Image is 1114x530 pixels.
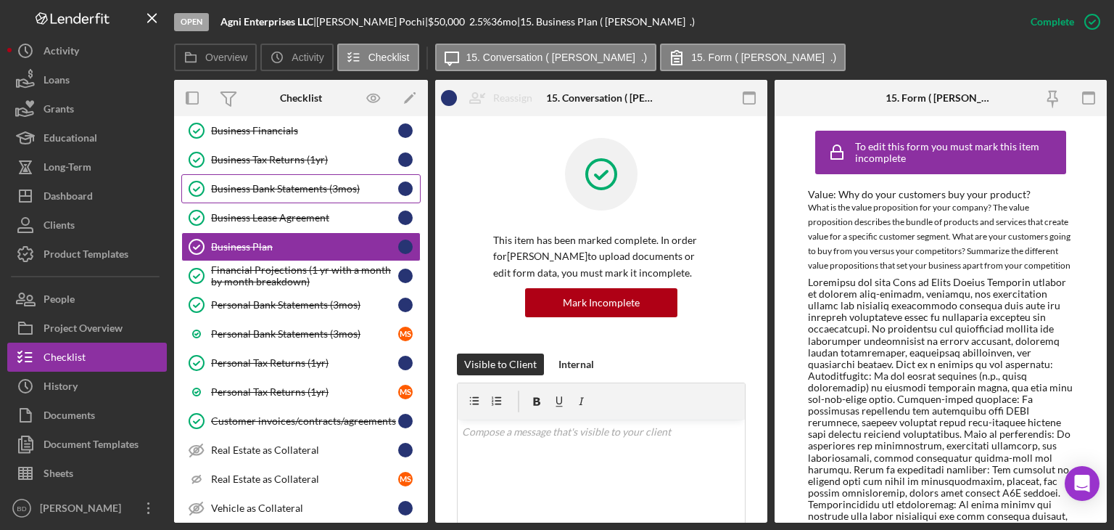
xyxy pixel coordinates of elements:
[517,16,695,28] div: | 15. Business Plan ( [PERSON_NAME] .)
[211,328,398,340] div: Personal Bank Statements (3mos)
[211,183,398,195] div: Business Bank Statements (3mos)
[17,505,26,513] text: BD
[466,52,648,63] label: 15. Conversation ( [PERSON_NAME] .)
[808,189,1073,200] div: Value: Why do your customers buy your product?
[211,154,398,166] div: Business Tax Returns (1yr)
[337,44,419,71] button: Checklist
[44,372,78,404] div: History
[493,83,532,113] div: Reassign
[174,44,257,71] button: Overview
[280,92,322,104] div: Checklist
[491,16,517,28] div: 36 mo
[211,357,398,369] div: Personal Tax Returns (1yr)
[44,343,86,375] div: Checklist
[886,92,997,104] div: 15. Form ( [PERSON_NAME] .)
[469,16,491,28] div: 2.5 %
[181,348,421,378] a: Personal Tax Returns (1yr)
[292,52,323,63] label: Activity
[7,152,167,182] button: Long-Term
[211,212,398,224] div: Business Lease Agreement
[220,15,313,28] b: Agni Enterprises LLC
[7,94,167,123] button: Grants
[44,123,97,156] div: Educational
[660,44,846,71] button: 15. Form ( [PERSON_NAME] .)
[398,327,413,341] div: M S
[44,314,123,346] div: Project Overview
[205,52,247,63] label: Overview
[1065,466,1099,501] div: Open Intercom Messenger
[398,385,413,399] div: M S
[260,44,333,71] button: Activity
[563,288,640,317] div: Mark Incomplete
[211,386,398,398] div: Personal Tax Returns (1yr)
[7,285,167,314] button: People
[44,211,75,243] div: Clients
[428,15,465,28] span: $50,000
[181,203,421,232] a: Business Lease Agreement
[855,141,1063,164] div: To edit this form you must mark this item incomplete
[44,430,139,462] div: Document Templates
[211,125,398,136] div: Business Financials
[7,36,167,65] button: Activity
[1016,7,1107,36] button: Complete
[181,232,421,261] a: Business Plan
[181,319,421,348] a: Personal Bank Statements (3mos)MS
[7,372,167,401] button: History
[551,354,601,375] button: Internal
[181,465,421,494] a: Real Estate as CollateralMS
[181,494,421,523] a: Vehicle as Collateral
[435,44,657,71] button: 15. Conversation ( [PERSON_NAME] .)
[691,52,836,63] label: 15. Form ( [PERSON_NAME] .)
[546,92,657,104] div: 15. Conversation ( [PERSON_NAME] .)
[525,288,677,317] button: Mark Incomplete
[220,16,316,28] div: |
[211,241,398,253] div: Business Plan
[808,200,1073,273] div: What is the value proposition for your company? The value proposition describes the bundle of pro...
[181,407,421,436] a: Customer invoices/contracts/agreements
[316,16,428,28] div: [PERSON_NAME] Pochi |
[368,52,410,63] label: Checklist
[181,174,421,203] a: Business Bank Statements (3mos)
[181,145,421,174] a: Business Tax Returns (1yr)
[7,240,167,269] button: Product Templates
[7,401,167,430] button: Documents
[7,343,167,372] button: Checklist
[7,314,167,343] button: Project Overview
[44,285,75,317] div: People
[44,240,128,272] div: Product Templates
[7,459,167,488] button: Sheets
[44,94,74,127] div: Grants
[7,494,167,523] button: BD[PERSON_NAME]
[7,430,167,459] button: Document Templates
[44,36,79,69] div: Activity
[44,459,73,492] div: Sheets
[44,401,95,433] div: Documents
[7,211,167,240] button: Clients
[211,473,398,485] div: Real Estate as Collateral
[558,354,594,375] div: Internal
[44,182,93,214] div: Dashboard
[211,264,398,288] div: Financial Projections (1 yr with a month by month breakdown)
[434,83,547,113] button: Reassign
[181,378,421,407] a: Personal Tax Returns (1yr)MS
[464,354,537,375] div: Visible to Client
[493,232,709,281] p: This item has been marked complete. In order for [PERSON_NAME] to upload documents or edit form d...
[7,65,167,94] button: Loans
[7,182,167,211] button: Dashboard
[181,261,421,290] a: Financial Projections (1 yr with a month by month breakdown)
[7,123,167,152] a: Educational
[181,290,421,319] a: Personal Bank Statements (3mos)
[181,436,421,465] a: Real Estate as Collateral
